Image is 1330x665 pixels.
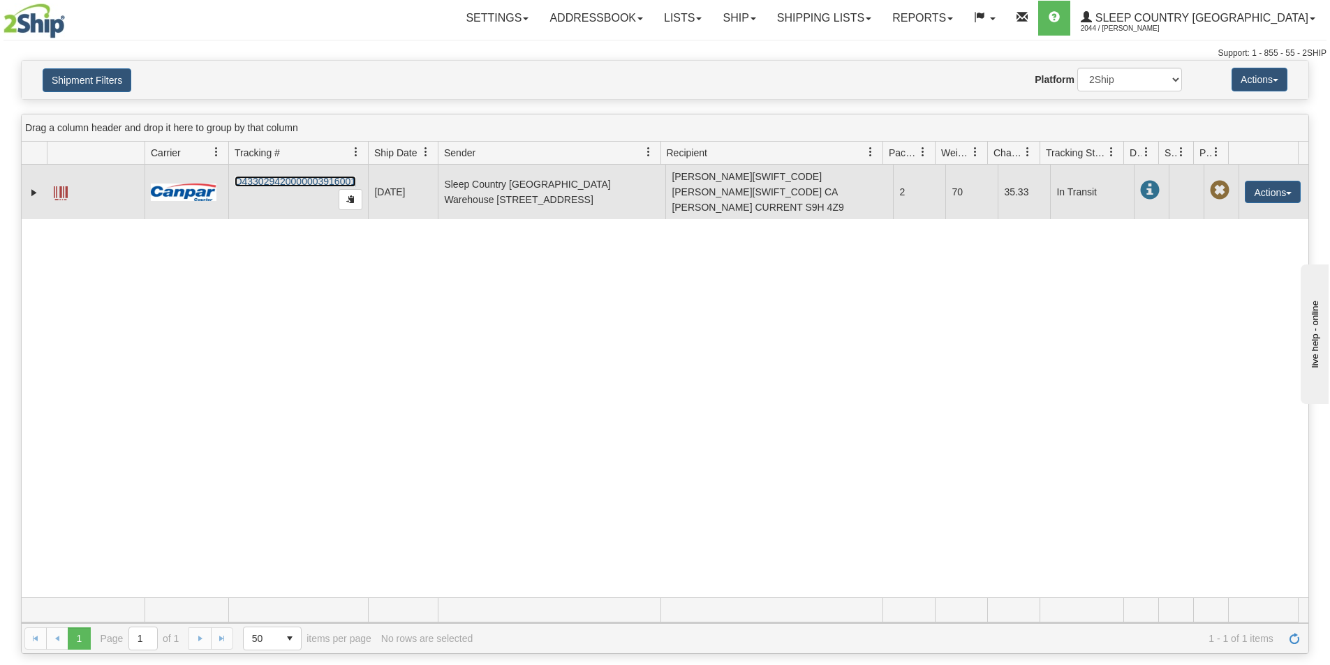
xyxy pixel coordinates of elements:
a: Pickup Status filter column settings [1204,140,1228,164]
a: Sleep Country [GEOGRAPHIC_DATA] 2044 / [PERSON_NAME] [1070,1,1326,36]
a: D433029420000003916001 [235,176,356,187]
td: [PERSON_NAME][SWIFT_CODE] [PERSON_NAME][SWIFT_CODE] CA [PERSON_NAME] CURRENT S9H 4Z9 [665,165,893,219]
span: Pickup Status [1199,146,1211,160]
span: Page sizes drop down [243,627,302,650]
button: Copy to clipboard [339,189,362,210]
span: In Transit [1140,181,1160,200]
a: Settings [455,1,539,36]
button: Shipment Filters [43,68,131,92]
span: Tracking Status [1046,146,1107,160]
span: Sender [444,146,475,160]
span: Packages [889,146,918,160]
div: live help - online [10,12,129,22]
span: 2044 / [PERSON_NAME] [1081,22,1185,36]
span: Weight [941,146,970,160]
a: Lists [653,1,712,36]
span: Page 1 [68,627,90,650]
a: Refresh [1283,627,1306,650]
a: Ship [712,1,766,36]
span: Shipment Issues [1165,146,1176,160]
a: Reports [882,1,963,36]
span: Ship Date [374,146,417,160]
a: Label [54,180,68,202]
span: Recipient [667,146,707,160]
a: Tracking Status filter column settings [1100,140,1123,164]
span: 1 - 1 of 1 items [482,633,1273,644]
img: logo2044.jpg [3,3,65,38]
div: grid grouping header [22,114,1308,142]
span: select [279,627,301,650]
span: Delivery Status [1130,146,1141,160]
a: Shipping lists [767,1,882,36]
div: Support: 1 - 855 - 55 - 2SHIP [3,47,1327,59]
a: Shipment Issues filter column settings [1169,140,1193,164]
a: Ship Date filter column settings [414,140,438,164]
div: No rows are selected [381,633,473,644]
a: Sender filter column settings [637,140,660,164]
a: Packages filter column settings [911,140,935,164]
input: Page 1 [129,627,157,650]
img: 14 - Canpar [151,184,216,201]
a: Recipient filter column settings [859,140,882,164]
td: In Transit [1050,165,1134,219]
a: Delivery Status filter column settings [1135,140,1158,164]
span: Tracking # [235,146,280,160]
span: Charge [993,146,1023,160]
span: Carrier [151,146,181,160]
label: Platform [1035,73,1074,87]
td: 2 [893,165,945,219]
a: Addressbook [539,1,653,36]
iframe: chat widget [1298,261,1329,403]
td: [DATE] [368,165,438,219]
button: Actions [1245,181,1301,203]
a: Charge filter column settings [1016,140,1040,164]
span: Pickup Not Assigned [1210,181,1229,200]
a: Carrier filter column settings [205,140,228,164]
span: items per page [243,627,371,650]
button: Actions [1232,68,1287,91]
td: 70 [945,165,998,219]
span: Page of 1 [101,627,179,650]
a: Weight filter column settings [963,140,987,164]
span: 50 [252,632,270,645]
a: Expand [27,186,41,200]
a: Tracking # filter column settings [344,140,368,164]
span: Sleep Country [GEOGRAPHIC_DATA] [1092,12,1308,24]
td: Sleep Country [GEOGRAPHIC_DATA] Warehouse [STREET_ADDRESS] [438,165,665,219]
td: 35.33 [998,165,1050,219]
